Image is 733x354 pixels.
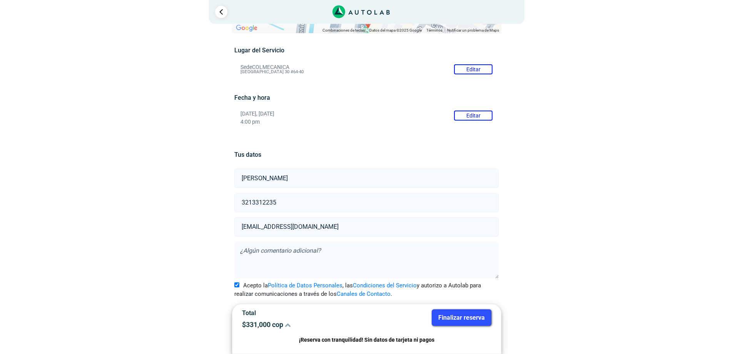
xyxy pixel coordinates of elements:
[234,169,499,188] input: Nombre y apellido
[234,23,259,33] img: Google
[454,111,493,121] button: Editar
[234,281,499,299] label: Acepto la , las y autorizo a Autolab para realizar comunicaciones a través de los .
[234,23,259,33] a: Abre esta zona en Google Maps (se abre en una nueva ventana)
[268,282,342,289] a: Política de Datos Personales
[234,217,499,237] input: Correo electrónico
[337,290,391,297] a: Canales de Contacto
[234,94,499,101] h5: Fecha y hora
[369,28,422,32] span: Datos del mapa ©2025 Google
[234,151,499,158] h5: Tus datos
[240,111,493,117] p: [DATE], [DATE]
[447,28,499,32] a: Notificar un problema de Maps
[242,320,361,329] p: $ 331,000 cop
[242,309,361,317] p: Total
[332,8,390,15] a: Link al sitio de autolab
[242,336,491,344] p: ¡Reserva con tranquilidad! Sin datos de tarjeta ni pagos
[234,282,239,287] input: Acepto laPolítica de Datos Personales, lasCondiciones del Servicioy autorizo a Autolab para reali...
[366,20,369,27] span: a
[215,6,227,18] a: Ir al paso anterior
[353,282,417,289] a: Condiciones del Servicio
[426,28,442,32] a: Términos (se abre en una nueva pestaña)
[234,47,499,54] h5: Lugar del Servicio
[240,119,493,125] p: 4:00 pm
[322,28,365,33] button: Combinaciones de teclas
[432,309,491,326] button: Finalizar reserva
[234,193,499,212] input: Celular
